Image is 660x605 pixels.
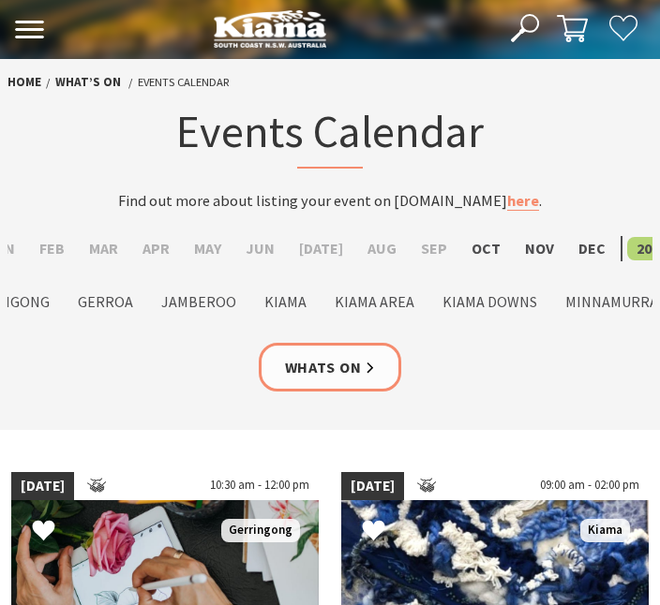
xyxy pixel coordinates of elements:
[185,237,231,260] label: May
[201,472,319,501] span: 10:30 am - 12:00 pm
[221,519,300,542] span: Gerringong
[531,472,649,501] span: 09:00 am - 02:00 pm
[325,290,424,314] label: Kiama Area
[236,237,284,260] label: Jun
[507,191,539,211] a: here
[290,237,352,260] label: [DATE]
[516,237,563,260] label: Nov
[569,237,615,260] label: Dec
[7,74,41,91] a: Home
[255,290,316,314] label: Kiama
[63,102,598,169] h1: Events Calendar
[133,237,179,260] label: Apr
[80,237,127,260] label: Mar
[13,500,74,563] button: Click to Favourite Digital Illustration with Daniela Franza
[55,74,121,91] a: What’s On
[214,9,326,48] img: Kiama Logo
[30,237,74,260] label: Feb
[580,519,630,542] span: Kiama
[433,290,547,314] label: Kiama Downs
[412,237,457,260] label: Sep
[343,500,404,563] button: Click to Favourite Fibre Art Workshop
[138,73,229,92] li: Events Calendar
[259,343,402,391] a: Whats On
[63,188,598,213] p: Find out more about listing your event on [DOMAIN_NAME] .
[358,237,406,260] label: Aug
[68,290,142,314] label: Gerroa
[11,472,74,501] span: [DATE]
[152,290,246,314] label: Jamberoo
[341,472,404,501] span: [DATE]
[462,237,510,260] label: Oct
